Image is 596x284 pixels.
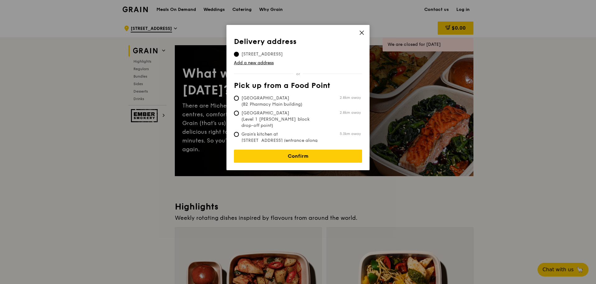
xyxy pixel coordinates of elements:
[340,131,361,136] span: 5.3km away
[234,111,239,116] input: [GEOGRAPHIC_DATA] (Level 1 [PERSON_NAME] block drop-off point)2.8km away
[234,110,327,129] span: [GEOGRAPHIC_DATA] (Level 1 [PERSON_NAME] block drop-off point)
[234,51,290,57] span: [STREET_ADDRESS]
[234,131,327,156] span: Grain's kitchen at [STREET_ADDRESS] (entrance along [PERSON_NAME][GEOGRAPHIC_DATA])
[234,150,362,163] a: Confirm
[340,95,361,100] span: 2.8km away
[234,96,239,101] input: [GEOGRAPHIC_DATA] (B2 Pharmacy Main building)2.8km away
[340,110,361,115] span: 2.8km away
[234,37,362,49] th: Delivery address
[234,52,239,57] input: [STREET_ADDRESS]
[234,132,239,137] input: Grain's kitchen at [STREET_ADDRESS] (entrance along [PERSON_NAME][GEOGRAPHIC_DATA])5.3km away
[234,81,362,93] th: Pick up from a Food Point
[234,60,362,66] a: Add a new address
[234,95,327,108] span: [GEOGRAPHIC_DATA] (B2 Pharmacy Main building)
